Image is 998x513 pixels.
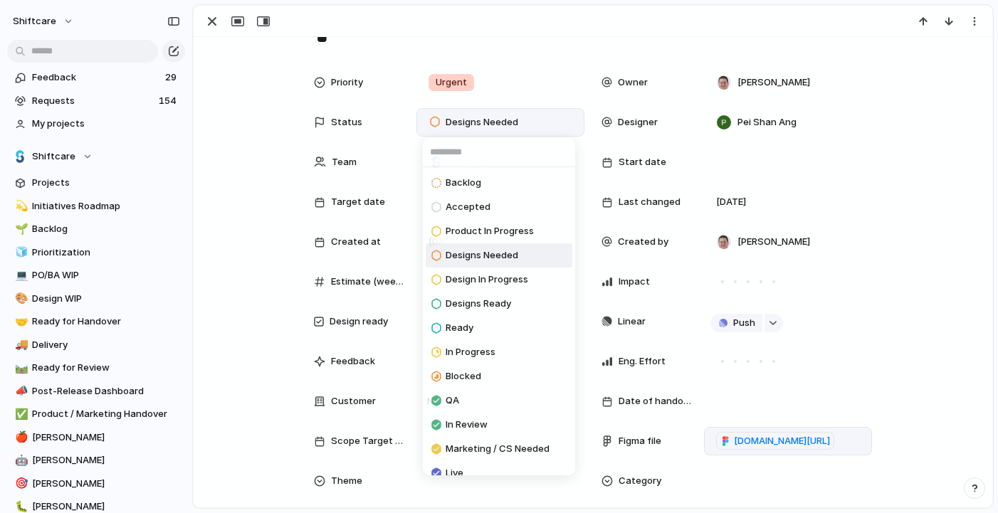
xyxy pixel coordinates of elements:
span: Designs Needed [446,248,518,263]
span: Designs Ready [446,297,511,311]
span: Blocked [446,369,481,384]
span: Accepted [446,200,490,214]
span: In Progress [446,345,495,359]
span: Design In Progress [446,273,528,287]
span: Marketing / CS Needed [446,442,550,456]
span: In Review [446,418,488,432]
span: Backlog [446,176,481,190]
span: Product In Progress [446,224,534,238]
span: QA [446,393,459,408]
span: Live [446,466,463,480]
span: Ready [446,321,473,335]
